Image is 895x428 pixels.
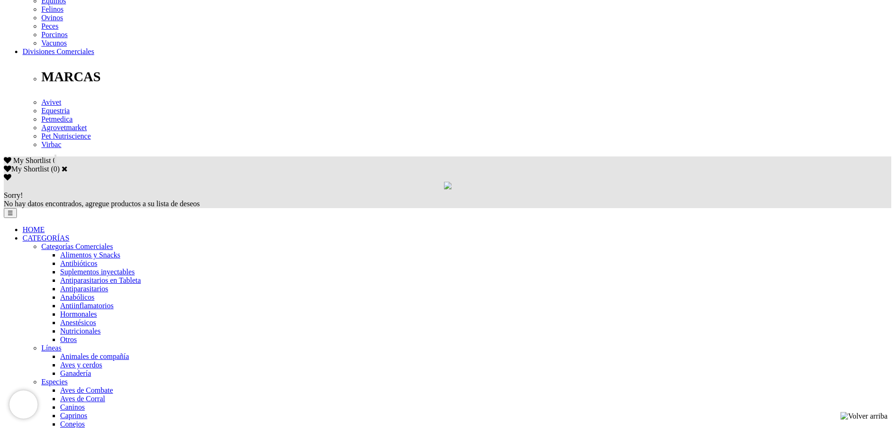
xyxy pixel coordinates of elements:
[4,208,17,218] button: ☰
[60,403,85,411] a: Caninos
[60,302,114,310] a: Antiinflamatorios
[60,285,108,293] a: Antiparasitarios
[23,47,94,55] a: Divisiones Comerciales
[41,14,63,22] a: Ovinos
[60,412,87,420] a: Caprinos
[60,335,77,343] a: Otros
[41,98,61,106] a: Avivet
[60,251,120,259] a: Alimentos y Snacks
[41,22,58,30] a: Peces
[60,293,94,301] a: Anabólicos
[9,390,38,419] iframe: Brevo live chat
[60,352,129,360] a: Animales de compañía
[60,319,96,327] a: Anestésicos
[60,310,97,318] a: Hormonales
[41,242,113,250] a: Categorías Comerciales
[60,361,102,369] a: Aves y cerdos
[41,378,68,386] a: Especies
[41,115,73,123] a: Petmedica
[13,156,51,164] span: My Shortlist
[60,369,91,377] a: Ganadería
[23,234,70,242] a: CATEGORÍAS
[54,165,57,173] label: 0
[41,124,87,132] a: Agrovetmarket
[60,259,97,267] a: Antibióticos
[41,69,891,85] p: MARCAS
[4,191,23,199] span: Sorry!
[60,327,101,335] a: Nutricionales
[62,165,68,172] a: Cerrar
[60,420,85,428] a: Conejos
[41,107,70,115] a: Equestria
[60,386,113,394] a: Aves de Combate
[41,132,91,140] a: Pet Nutriscience
[41,344,62,352] a: Líneas
[51,165,60,173] span: ( )
[60,395,105,403] a: Aves de Corral
[60,268,135,276] a: Suplementos inyectables
[41,5,63,13] a: Felinos
[4,191,891,208] div: No hay datos encontrados, agregue productos a su lista de deseos
[60,276,141,284] a: Antiparasitarios en Tableta
[841,412,887,420] img: Volver arriba
[41,31,68,39] a: Porcinos
[53,156,56,164] span: 0
[23,226,45,233] a: HOME
[41,39,67,47] a: Vacunos
[41,140,62,148] a: Virbac
[4,165,49,173] label: My Shortlist
[444,182,451,189] img: loading.gif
